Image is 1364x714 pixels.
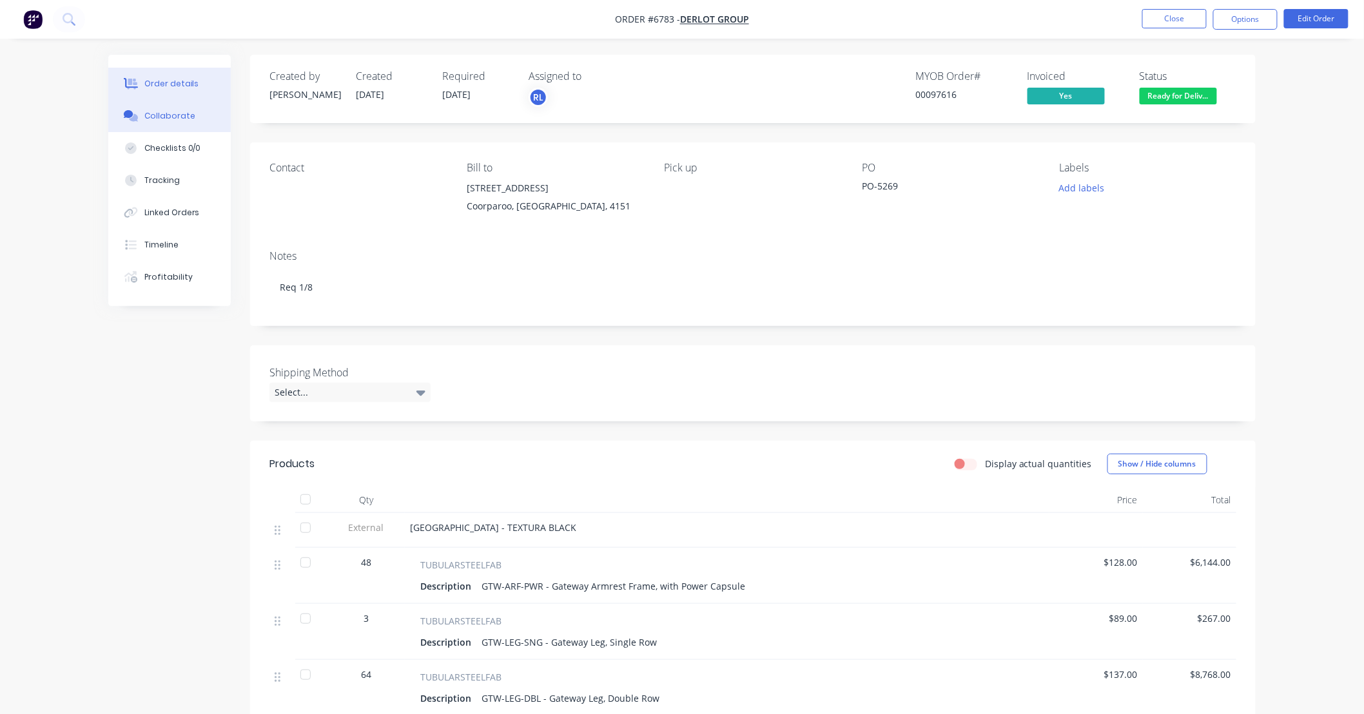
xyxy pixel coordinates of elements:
button: Checklists 0/0 [108,132,231,164]
button: Profitability [108,261,231,293]
div: Bill to [467,162,643,174]
div: Timeline [144,239,179,251]
span: $267.00 [1148,612,1231,625]
div: Total [1143,487,1236,513]
div: Order details [144,78,199,90]
div: Req 1/8 [269,267,1236,307]
div: Notes [269,250,1236,262]
div: PO [862,162,1038,174]
div: Invoiced [1028,70,1124,82]
span: TUBULARSTEELFAB [420,670,502,684]
span: TUBULARSTEELFAB [420,558,502,572]
button: Collaborate [108,100,231,132]
div: Required [442,70,513,82]
span: $6,144.00 [1148,555,1231,569]
button: Tracking [108,164,231,197]
div: Status [1140,70,1236,82]
div: Qty [327,487,405,513]
button: Edit Order [1284,9,1349,28]
div: Checklists 0/0 [144,142,201,154]
span: External [333,521,400,534]
div: Labels [1060,162,1236,174]
div: Description [420,633,476,651]
div: MYOB Order # [915,70,1012,82]
span: Yes [1028,88,1105,104]
div: Linked Orders [144,207,200,218]
button: Timeline [108,229,231,261]
span: [DATE] [442,88,471,101]
div: Select... [269,383,431,402]
div: Created by [269,70,340,82]
button: Order details [108,68,231,100]
button: Show / Hide columns [1107,454,1207,474]
div: GTW-LEG-SNG - Gateway Leg, Single Row [476,633,662,651]
div: Description [420,577,476,595]
div: 00097616 [915,88,1012,101]
div: [PERSON_NAME] [269,88,340,101]
div: GTW-LEG-DBL - Gateway Leg, Double Row [476,689,665,708]
div: Created [356,70,427,82]
span: 48 [361,555,371,569]
div: Pick up [665,162,841,174]
button: RL [529,88,548,107]
div: [STREET_ADDRESS] [467,179,643,197]
div: Assigned to [529,70,658,82]
div: Collaborate [144,110,195,122]
button: Add labels [1052,179,1111,197]
div: Price [1049,487,1143,513]
span: TUBULARSTEELFAB [420,614,502,628]
img: Factory [23,10,43,29]
span: $137.00 [1055,668,1138,681]
span: $8,768.00 [1148,668,1231,681]
div: [STREET_ADDRESS]Coorparoo, [GEOGRAPHIC_DATA], 4151 [467,179,643,220]
button: Options [1213,9,1278,30]
span: Order #6783 - [615,14,680,26]
span: Ready for Deliv... [1140,88,1217,104]
span: 64 [361,668,371,681]
button: Linked Orders [108,197,231,229]
div: Products [269,456,315,472]
div: Coorparoo, [GEOGRAPHIC_DATA], 4151 [467,197,643,215]
div: PO-5269 [862,179,1023,197]
span: 3 [364,612,369,625]
label: Display actual quantities [985,457,1092,470]
span: [DATE] [356,88,384,101]
div: Profitability [144,271,193,283]
a: Derlot Group [680,14,749,26]
label: Shipping Method [269,365,431,380]
div: Tracking [144,175,180,186]
button: Ready for Deliv... [1140,88,1217,107]
div: GTW-ARF-PWR - Gateway Armrest Frame, with Power Capsule [476,577,750,595]
div: Contact [269,162,446,174]
span: $128.00 [1055,555,1138,569]
div: Description [420,689,476,708]
span: [GEOGRAPHIC_DATA] - TEXTURA BLACK [410,521,576,534]
span: $89.00 [1055,612,1138,625]
button: Close [1142,9,1207,28]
